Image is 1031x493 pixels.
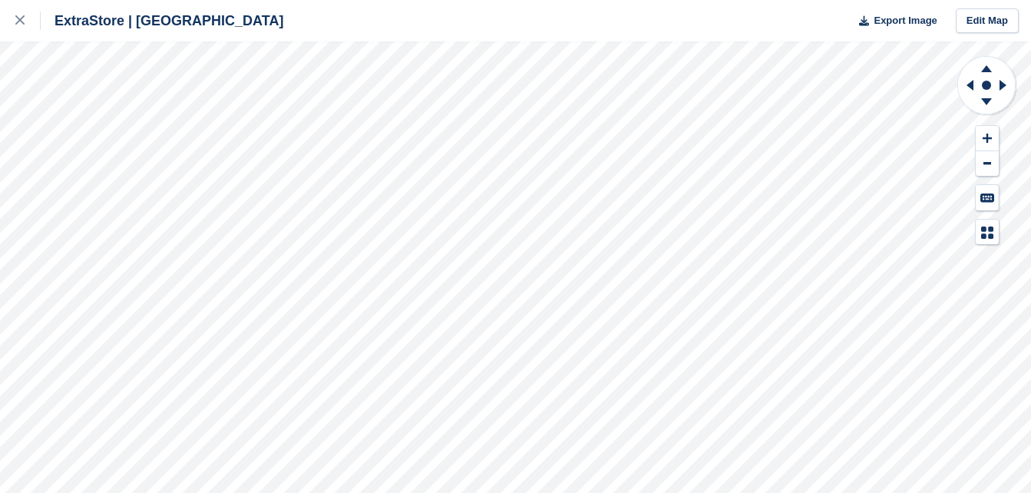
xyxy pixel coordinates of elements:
button: Export Image [850,8,937,34]
button: Zoom Out [976,151,999,177]
button: Zoom In [976,126,999,151]
button: Keyboard Shortcuts [976,185,999,210]
a: Edit Map [956,8,1019,34]
div: ExtraStore | [GEOGRAPHIC_DATA] [41,12,283,30]
button: Map Legend [976,220,999,245]
span: Export Image [874,13,937,28]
